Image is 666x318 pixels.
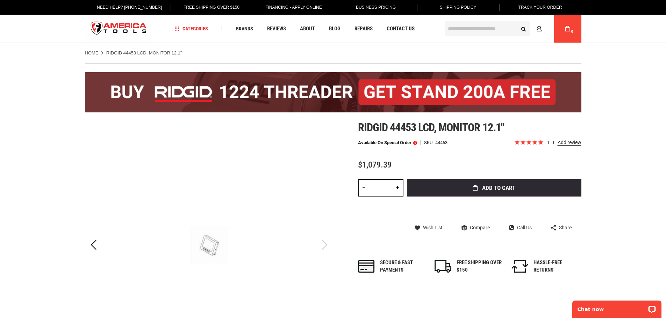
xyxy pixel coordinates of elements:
[171,24,211,34] a: Categories
[267,26,286,31] span: Reviews
[435,140,447,145] div: 44453
[571,30,573,34] span: 0
[517,225,532,230] span: Call Us
[355,26,373,31] span: Repairs
[358,260,375,273] img: payments
[517,22,530,35] button: Search
[329,26,341,31] span: Blog
[358,160,392,170] span: $1,079.39
[561,15,574,43] a: 0
[461,224,490,231] a: Compare
[511,260,528,273] img: returns
[106,50,182,56] strong: RIDGID 44453 LCD, MONITOR 12.1"
[457,259,502,274] div: FREE SHIPPING OVER $150
[407,179,581,197] button: Add to Cart
[85,50,99,56] a: Home
[85,16,153,42] img: America Tools
[470,225,490,230] span: Compare
[380,259,425,274] div: Secure & fast payments
[424,140,435,145] strong: SKU
[423,225,443,230] span: Wish List
[435,260,451,273] img: shipping
[358,121,504,134] span: Ridgid 44453 lcd, monitor 12.1"
[440,5,477,10] span: Shipping Policy
[514,139,581,147] span: Rated 5.0 out of 5 stars 1 reviews
[233,24,256,34] a: Brands
[326,24,344,34] a: Blog
[482,185,515,191] span: Add to Cart
[509,224,532,231] a: Call Us
[297,24,318,34] a: About
[559,225,572,230] span: Share
[406,199,583,201] iframe: Secure express checkout frame
[85,72,581,112] img: BOGO: Buy the RIDGID® 1224 Threader (26092), get the 92467 200A Stand FREE!
[85,16,153,42] a: store logo
[415,224,443,231] a: Wish List
[351,24,376,34] a: Repairs
[384,24,418,34] a: Contact Us
[533,259,579,274] div: HASSLE-FREE RETURNS
[236,26,253,31] span: Brands
[300,26,315,31] span: About
[553,141,554,144] span: review
[387,26,415,31] span: Contact Us
[547,140,581,145] span: 1 reviews
[264,24,289,34] a: Reviews
[568,296,666,318] iframe: LiveChat chat widget
[358,140,417,145] p: Available on Special Order
[174,26,208,31] span: Categories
